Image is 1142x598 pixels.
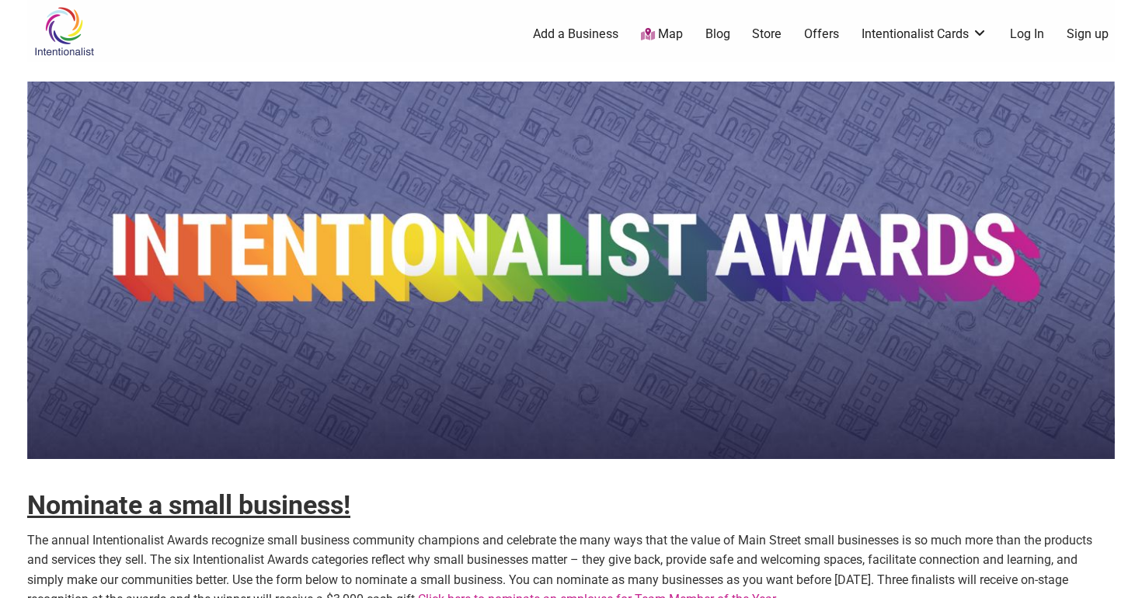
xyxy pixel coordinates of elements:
[705,26,730,43] a: Blog
[804,26,839,43] a: Offers
[1010,26,1044,43] a: Log In
[27,489,350,520] strong: Nominate a small business!
[862,26,987,43] a: Intentionalist Cards
[27,6,101,57] img: Intentionalist
[641,26,683,43] a: Map
[533,26,618,43] a: Add a Business
[752,26,782,43] a: Store
[1067,26,1109,43] a: Sign up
